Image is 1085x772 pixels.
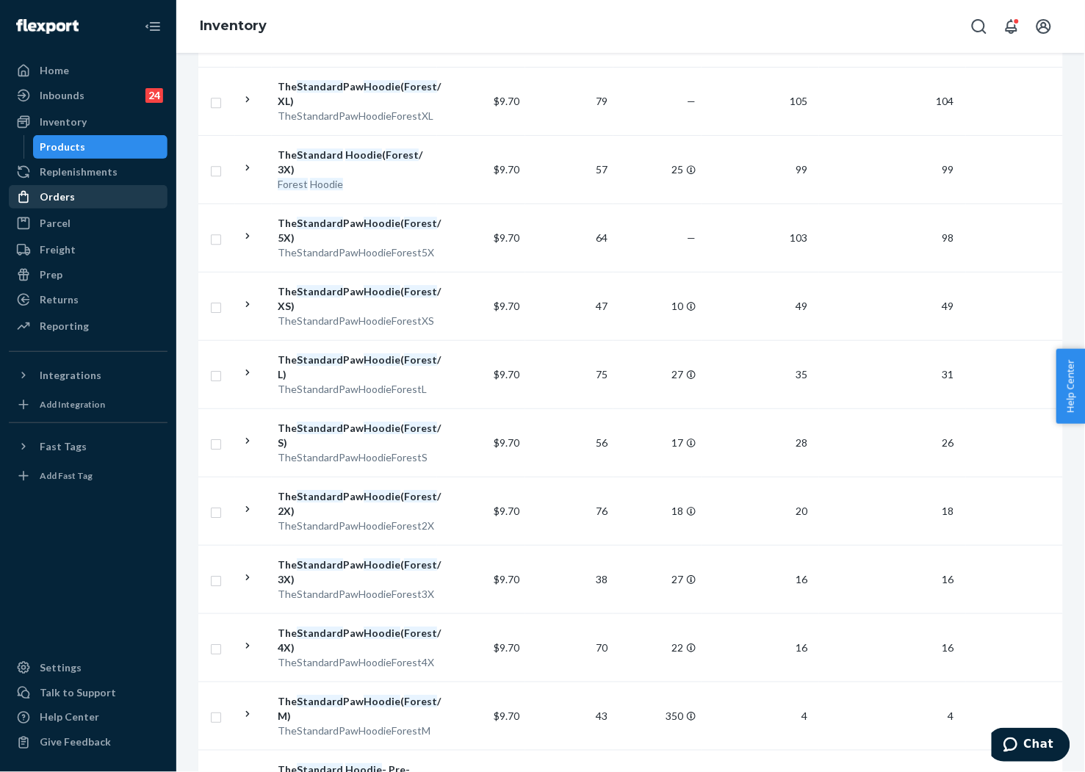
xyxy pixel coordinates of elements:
[997,12,1026,41] button: Open notifications
[278,558,431,587] div: The Paw ( / 3X)
[364,353,400,366] em: Hoodie
[40,63,69,78] div: Home
[9,435,167,458] button: Fast Tags
[687,95,696,107] span: —
[9,314,167,338] a: Reporting
[784,231,813,244] span: 103
[40,242,76,257] div: Freight
[790,300,813,312] span: 49
[494,95,519,107] span: $9.70
[525,203,613,272] td: 64
[297,353,343,366] em: Standard
[278,216,431,245] div: The Paw ( / 5X)
[525,477,613,545] td: 76
[297,695,343,707] em: Standard
[937,573,960,585] span: 16
[297,558,343,571] em: Standard
[9,364,167,387] button: Integrations
[784,95,813,107] span: 105
[494,368,519,380] span: $9.70
[40,190,75,204] div: Orders
[404,490,437,502] em: Forest
[297,627,343,639] em: Standard
[278,626,431,655] div: The Paw ( / 4X)
[364,422,400,434] em: Hoodie
[965,12,994,41] button: Open Search Box
[40,469,93,482] div: Add Fast Tag
[40,267,62,282] div: Prep
[525,613,613,682] td: 70
[278,178,308,190] em: Forest
[494,436,519,449] span: $9.70
[937,436,960,449] span: 26
[613,613,702,682] td: 22
[364,695,400,707] em: Hoodie
[278,314,431,328] div: TheStandardPawHoodieForestXS
[404,217,437,229] em: Forest
[278,245,431,260] div: TheStandardPawHoodieForest5X
[40,398,105,411] div: Add Integration
[9,706,167,729] a: Help Center
[494,641,519,654] span: $9.70
[9,464,167,488] a: Add Fast Tag
[9,185,167,209] a: Orders
[310,178,343,190] em: Hoodie
[278,694,431,724] div: The Paw ( / M)
[16,19,79,34] img: Flexport logo
[364,80,400,93] em: Hoodie
[525,545,613,613] td: 38
[613,408,702,477] td: 17
[404,695,437,707] em: Forest
[404,353,437,366] em: Forest
[297,422,343,434] em: Standard
[278,724,431,738] div: TheStandardPawHoodieForestM
[364,217,400,229] em: Hoodie
[40,439,87,454] div: Fast Tags
[278,148,431,177] div: The ( / 3X)
[297,217,343,229] em: Standard
[364,490,400,502] em: Hoodie
[9,110,167,134] a: Inventory
[278,450,431,465] div: TheStandardPawHoodieForestS
[790,573,813,585] span: 16
[278,353,431,382] div: The Paw ( / L)
[937,231,960,244] span: 98
[9,731,167,754] button: Give Feedback
[297,80,343,93] em: Standard
[525,67,613,135] td: 79
[613,682,702,750] td: 350
[494,231,519,244] span: $9.70
[278,79,431,109] div: The Paw ( / XL)
[278,655,431,670] div: TheStandardPawHoodieForest4X
[525,272,613,340] td: 47
[364,558,400,571] em: Hoodie
[404,422,437,434] em: Forest
[1029,12,1059,41] button: Open account menu
[790,505,813,517] span: 20
[40,735,111,750] div: Give Feedback
[494,163,519,176] span: $9.70
[9,160,167,184] a: Replenishments
[790,436,813,449] span: 28
[297,285,343,297] em: Standard
[345,148,382,161] em: Hoodie
[494,505,519,517] span: $9.70
[613,272,702,340] td: 10
[937,163,960,176] span: 99
[200,18,267,34] a: Inventory
[494,710,519,722] span: $9.70
[9,238,167,261] a: Freight
[790,163,813,176] span: 99
[9,393,167,416] a: Add Integration
[494,573,519,585] span: $9.70
[33,135,168,159] a: Products
[40,292,79,307] div: Returns
[9,59,167,82] a: Home
[188,5,278,48] ol: breadcrumbs
[9,681,167,704] button: Talk to Support
[404,558,437,571] em: Forest
[494,300,519,312] span: $9.70
[613,340,702,408] td: 27
[40,368,101,383] div: Integrations
[9,263,167,286] a: Prep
